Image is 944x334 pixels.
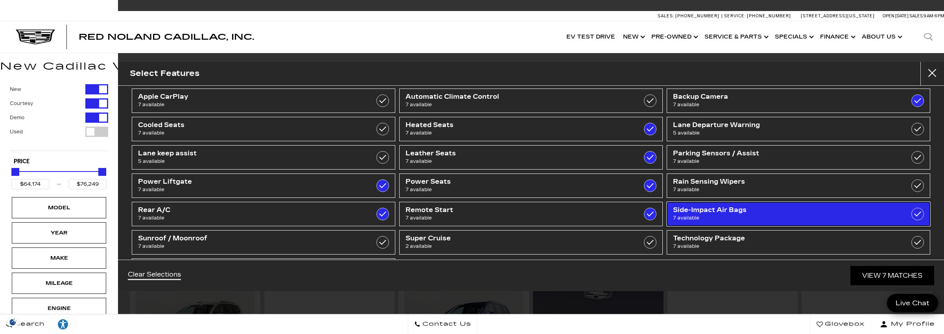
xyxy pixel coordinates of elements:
a: Finance [816,21,858,53]
a: Wireless Phone Charging7 available [132,258,395,283]
a: Power Liftgate7 available [132,173,395,198]
div: Explore your accessibility options [51,318,75,330]
span: 7 available [138,242,351,250]
button: Close [920,62,944,85]
span: Parking Sensors / Assist [673,149,886,157]
span: 5 available [138,157,351,165]
a: Rain Sensing Wipers7 available [667,173,930,198]
img: Opt-Out Icon [4,318,22,326]
a: Leather Seats7 available [399,145,663,170]
input: Minimum [11,179,50,189]
span: 7 available [406,214,619,222]
a: Remote Start7 available [399,202,663,226]
img: Cadillac Dark Logo with Cadillac White Text [16,30,55,44]
span: 7 available [406,157,619,165]
h5: Price [14,158,104,165]
a: Automatic Climate Control7 available [399,89,663,113]
span: Search [12,319,45,330]
span: Leather Seats [406,149,619,157]
div: Minimum Price [11,168,19,176]
span: Service: [724,13,746,18]
a: Service: [PHONE_NUMBER] [721,14,793,18]
div: Mileage [39,279,79,288]
span: Live Chat [892,299,933,308]
div: Engine [39,304,79,313]
span: Sales: [658,13,674,18]
span: 7 available [138,129,351,137]
a: Service & Parts [701,21,771,53]
span: Sales: [909,13,924,18]
span: 7 available [138,101,351,109]
a: Red Noland Cadillac, Inc. [79,33,254,41]
a: Super Cruise2 available [399,230,663,255]
a: Lane keep assist5 available [132,145,395,170]
a: Technology Package7 available [667,230,930,255]
div: MakeMake [12,247,106,269]
span: 9 AM-6 PM [924,13,944,18]
span: 2 available [406,242,619,250]
a: Glovebox [810,314,871,334]
span: Cooled Seats [138,121,351,129]
div: Price [11,165,107,189]
span: 7 available [673,186,886,194]
span: 7 available [406,129,619,137]
div: ModelModel [12,197,106,218]
a: Live Chat [887,294,938,312]
span: Sunroof / Moonroof [138,234,351,242]
span: 7 available [406,101,619,109]
a: Apple CarPlay7 available [132,89,395,113]
a: Pre-Owned [647,21,701,53]
a: Side-Impact Air Bags7 available [667,202,930,226]
div: Search [913,21,944,53]
span: 7 available [673,214,886,222]
h2: Select Features [130,67,199,80]
span: [PHONE_NUMBER] [675,13,719,18]
span: Apple CarPlay [138,93,351,101]
span: [PHONE_NUMBER] [747,13,791,18]
a: Sales: [PHONE_NUMBER] [658,14,721,18]
span: 7 available [673,101,886,109]
div: YearYear [12,222,106,244]
span: Contact Us [420,319,471,330]
a: Explore your accessibility options [51,314,75,334]
span: Side-Impact Air Bags [673,206,886,214]
button: Open user profile menu [871,314,944,334]
input: Maximum [68,179,107,189]
a: Cooled Seats7 available [132,117,395,141]
span: 5 available [673,129,886,137]
a: New [619,21,647,53]
a: [STREET_ADDRESS][US_STATE] [801,13,875,18]
span: 7 available [138,214,351,222]
a: Rear A/C7 available [132,202,395,226]
a: Contact Us [408,314,478,334]
a: Power Seats7 available [399,173,663,198]
span: My Profile [888,319,935,330]
div: Year [39,229,79,237]
div: Filter by Vehicle Type [10,84,108,151]
a: Lane Departure Warning5 available [667,117,930,141]
span: Power Liftgate [138,178,351,186]
span: Super Cruise [406,234,619,242]
label: Demo [10,114,24,122]
a: Parking Sensors / Assist7 available [667,145,930,170]
a: Specials [771,21,816,53]
span: Remote Start [406,206,619,214]
span: Backup Camera [673,93,886,101]
label: Courtesy [10,100,33,107]
span: Open [DATE] [883,13,909,18]
div: EngineEngine [12,298,106,319]
a: EV Test Drive [562,21,619,53]
div: Model [39,203,79,212]
span: Lane Departure Warning [673,121,886,129]
a: About Us [858,21,905,53]
label: New [10,85,21,93]
div: MileageMileage [12,273,106,294]
span: Lane keep assist [138,149,351,157]
span: Red Noland Cadillac, Inc. [79,32,254,42]
a: Heated Seats7 available [399,117,663,141]
span: 7 available [673,157,886,165]
a: Backup Camera7 available [667,89,930,113]
div: Make [39,254,79,262]
span: Power Seats [406,178,619,186]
